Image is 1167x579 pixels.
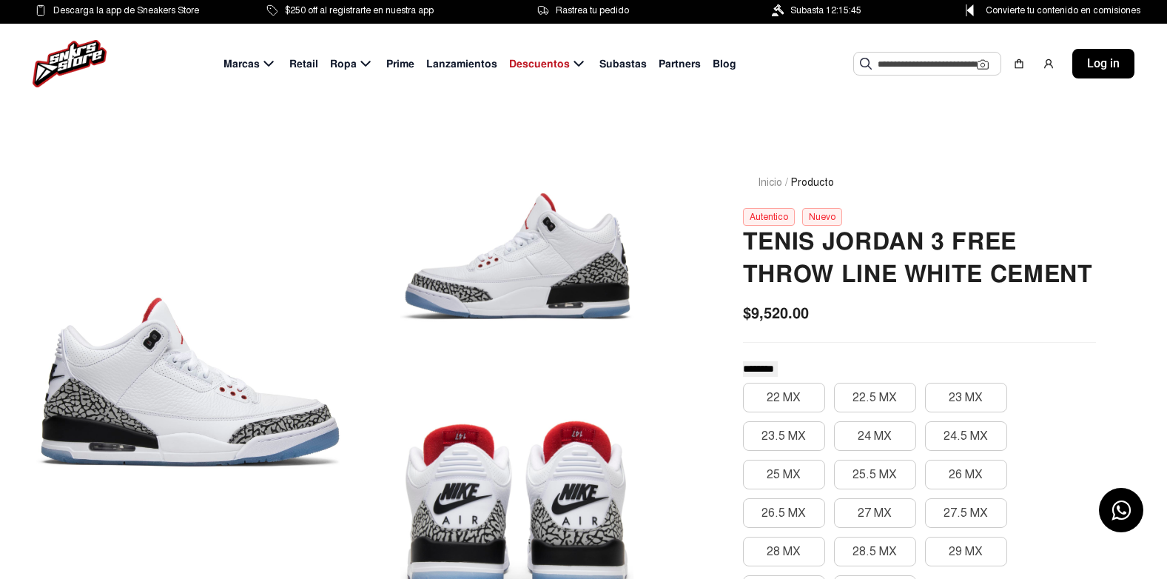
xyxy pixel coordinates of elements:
button: 27 MX [834,498,916,528]
button: 27.5 MX [925,498,1007,528]
img: Control Point Icon [961,4,979,16]
button: 22 MX [743,383,825,412]
img: shopping [1013,58,1025,70]
span: $250 off al registrarte en nuestra app [285,2,434,19]
span: Producto [791,175,834,190]
span: Subastas [599,56,647,72]
span: $9,520.00 [743,302,809,324]
span: Marcas [223,56,260,72]
span: Descarga la app de Sneakers Store [53,2,199,19]
img: Buscar [860,58,872,70]
button: 26.5 MX [743,498,825,528]
button: 22.5 MX [834,383,916,412]
button: 24 MX [834,421,916,451]
button: 28.5 MX [834,537,916,566]
span: Ropa [330,56,357,72]
span: Rastrea tu pedido [556,2,629,19]
button: 26 MX [925,460,1007,489]
span: / [785,175,788,190]
span: Prime [386,56,414,72]
span: Partners [659,56,701,72]
span: Retail [289,56,318,72]
span: Log in [1087,55,1120,73]
span: Descuentos [509,56,570,72]
button: 25 MX [743,460,825,489]
img: user [1043,58,1055,70]
button: 23 MX [925,383,1007,412]
span: Blog [713,56,736,72]
span: Subasta 12:15:45 [790,2,861,19]
button: 28 MX [743,537,825,566]
div: Nuevo [802,208,842,226]
button: 24.5 MX [925,421,1007,451]
button: 29 MX [925,537,1007,566]
button: 25.5 MX [834,460,916,489]
div: Autentico [743,208,795,226]
img: logo [33,40,107,87]
img: Cámara [977,58,989,70]
button: 23.5 MX [743,421,825,451]
h2: Tenis Jordan 3 Free Throw Line White Cement [743,226,1096,291]
a: Inicio [758,176,782,189]
span: Lanzamientos [426,56,497,72]
span: Convierte tu contenido en comisiones [986,2,1140,19]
